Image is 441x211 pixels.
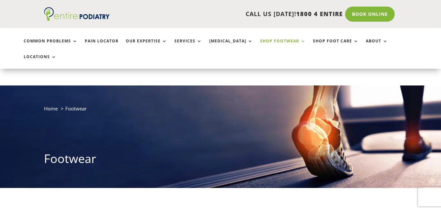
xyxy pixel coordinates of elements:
a: Shop Foot Care [313,39,359,53]
a: Locations [24,55,56,69]
a: [MEDICAL_DATA] [209,39,253,53]
a: Shop Footwear [260,39,306,53]
h1: Footwear [44,151,397,170]
a: Our Expertise [126,39,167,53]
a: Book Online [345,7,395,22]
a: Services [174,39,202,53]
p: CALL US [DATE]! [124,10,343,18]
img: logo (1) [44,7,110,21]
span: Footwear [65,105,87,112]
a: Common Problems [24,39,77,53]
a: Pain Locator [85,39,119,53]
a: Entire Podiatry [44,16,110,22]
nav: breadcrumb [44,104,397,118]
span: 1800 4 ENTIRE [296,10,343,18]
a: Home [44,105,58,112]
a: About [366,39,388,53]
